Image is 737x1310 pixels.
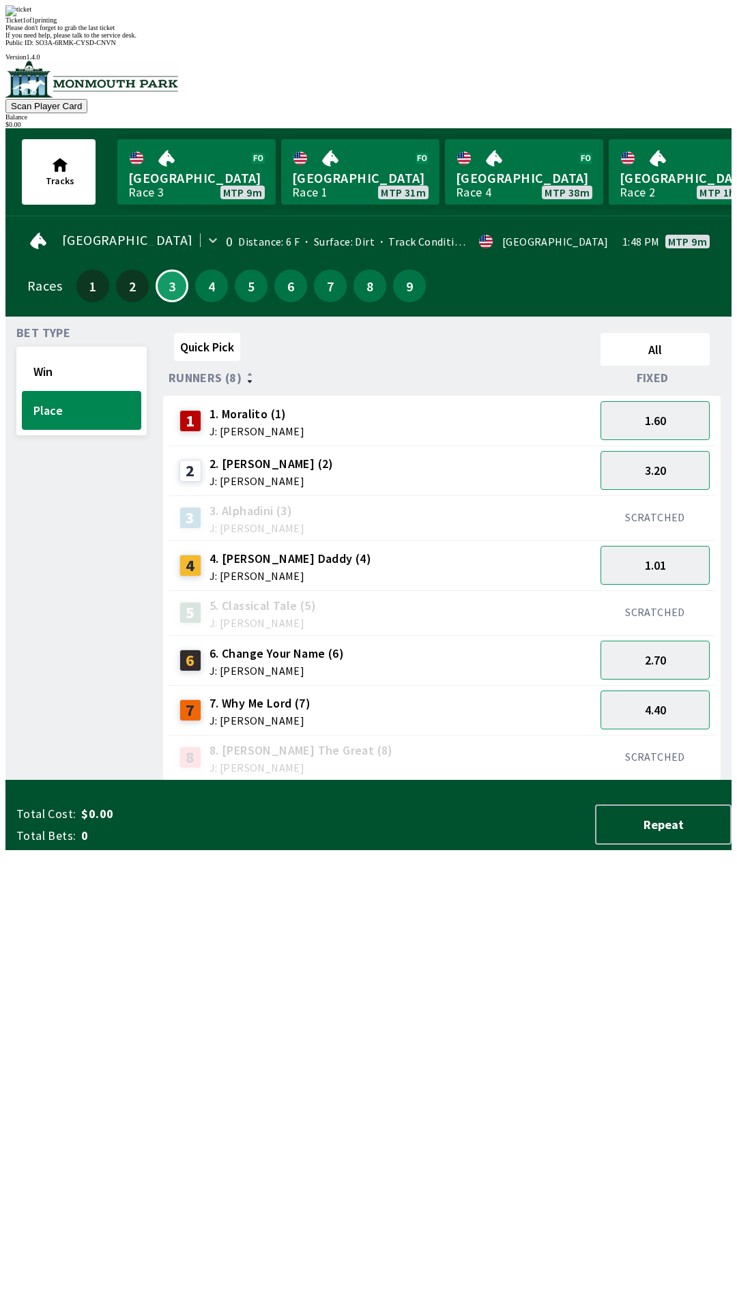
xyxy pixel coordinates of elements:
span: MTP 9m [668,236,707,247]
div: Race 3 [128,187,164,198]
button: 1.01 [601,546,710,585]
a: [GEOGRAPHIC_DATA]Race 3MTP 9m [117,139,276,205]
span: MTP 9m [223,187,262,198]
div: 1 [179,410,201,432]
span: Quick Pick [180,339,234,355]
button: 5 [235,270,268,302]
button: 9 [393,270,426,302]
span: Win [33,364,130,379]
button: 2 [116,270,149,302]
span: Runners (8) [169,373,242,383]
span: J: [PERSON_NAME] [209,570,371,581]
span: J: [PERSON_NAME] [209,665,344,676]
span: J: [PERSON_NAME] [209,617,316,628]
span: Distance: 6 F [238,235,300,248]
span: MTP 31m [381,187,426,198]
span: $0.00 [81,806,296,822]
button: Place [22,391,141,430]
button: Quick Pick [174,333,240,361]
div: Fixed [595,371,715,385]
span: 0 [81,828,296,844]
span: If you need help, please talk to the service desk. [5,31,136,39]
div: 3 [179,507,201,529]
button: 6 [274,270,307,302]
span: 8 [357,281,383,291]
span: 7 [317,281,343,291]
button: 1 [76,270,109,302]
span: 7. Why Me Lord (7) [209,695,310,712]
span: 1:48 PM [622,236,660,247]
div: Version 1.4.0 [5,53,732,61]
div: Race 4 [456,187,491,198]
div: 0 [226,236,233,247]
button: 2.70 [601,641,710,680]
div: Race 2 [620,187,655,198]
div: SCRATCHED [601,750,710,763]
span: J: [PERSON_NAME] [209,762,393,773]
span: 8. [PERSON_NAME] The Great (8) [209,742,393,759]
button: 7 [314,270,347,302]
span: [GEOGRAPHIC_DATA] [128,169,265,187]
div: SCRATCHED [601,605,710,619]
span: 6. Change Your Name (6) [209,645,344,663]
div: Please don't forget to grab the last ticket [5,24,732,31]
div: SCRATCHED [601,510,710,524]
span: Track Condition: Firm [375,235,495,248]
div: Race 1 [292,187,328,198]
span: Total Cost: [16,806,76,822]
button: 4.40 [601,690,710,729]
button: 1.60 [601,401,710,440]
button: Tracks [22,139,96,205]
span: Place [33,403,130,418]
span: 1 [80,281,106,291]
span: [GEOGRAPHIC_DATA] [456,169,592,187]
span: 3 [160,282,184,289]
span: J: [PERSON_NAME] [209,715,310,726]
button: Repeat [595,804,732,845]
span: Tracks [46,175,74,187]
button: 3 [156,270,188,302]
span: 5. Classical Tale (5) [209,597,316,615]
span: [GEOGRAPHIC_DATA] [62,235,193,246]
span: J: [PERSON_NAME] [209,476,334,486]
div: 4 [179,555,201,577]
a: [GEOGRAPHIC_DATA]Race 1MTP 31m [281,139,439,205]
span: MTP 38m [545,187,590,198]
span: 3. Alphadini (3) [209,502,304,520]
div: 8 [179,746,201,768]
span: 1.60 [645,413,666,428]
button: 3.20 [601,451,710,490]
span: 4 [199,281,225,291]
span: Surface: Dirt [300,235,375,248]
button: Win [22,352,141,391]
span: Repeat [607,817,719,832]
span: J: [PERSON_NAME] [209,426,304,437]
span: [GEOGRAPHIC_DATA] [292,169,429,187]
div: 5 [179,602,201,624]
div: 2 [179,460,201,482]
div: Public ID: [5,39,732,46]
div: 7 [179,699,201,721]
span: 4.40 [645,702,666,718]
div: 6 [179,650,201,671]
button: 4 [195,270,228,302]
button: 8 [353,270,386,302]
div: Balance [5,113,732,121]
div: Ticket 1 of 1 printing [5,16,732,24]
div: $ 0.00 [5,121,732,128]
span: J: [PERSON_NAME] [209,523,304,534]
span: 5 [238,281,264,291]
div: [GEOGRAPHIC_DATA] [502,236,609,247]
span: 2.70 [645,652,666,668]
button: Scan Player Card [5,99,87,113]
span: Bet Type [16,327,70,338]
span: 9 [396,281,422,291]
span: 3.20 [645,463,666,478]
span: 1.01 [645,557,666,573]
span: 2 [119,281,145,291]
div: Runners (8) [169,371,595,385]
span: 2. [PERSON_NAME] (2) [209,455,334,473]
span: 1. Moralito (1) [209,405,304,423]
span: 4. [PERSON_NAME] Daddy (4) [209,550,371,568]
span: Fixed [637,373,669,383]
